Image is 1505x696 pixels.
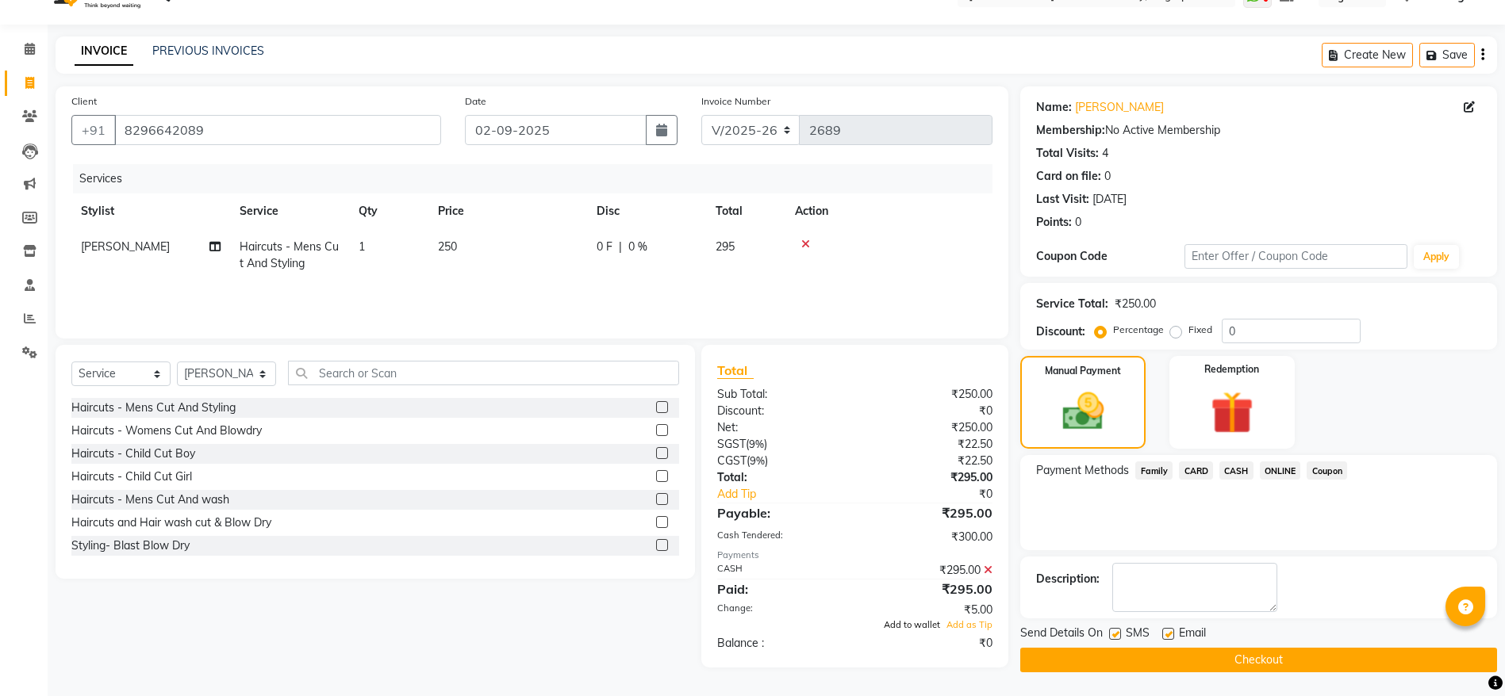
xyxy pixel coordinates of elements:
div: Discount: [705,403,855,419]
span: SMS [1126,625,1150,644]
label: Fixed [1188,323,1212,337]
div: ₹5.00 [855,602,1005,618]
img: _gift.svg [1197,386,1267,439]
div: No Active Membership [1036,122,1481,139]
div: Description: [1036,571,1100,587]
div: Net: [705,419,855,436]
span: Payment Methods [1036,462,1129,479]
div: ₹0 [880,486,1004,503]
span: Family [1135,461,1173,480]
a: [PERSON_NAME] [1075,99,1164,116]
div: Last Visit: [1036,191,1089,208]
span: Total [717,362,754,379]
span: CASH [1219,461,1254,480]
span: 9% [749,438,764,450]
input: Enter Offer / Coupon Code [1184,244,1407,269]
label: Manual Payment [1045,364,1121,378]
label: Client [71,94,97,109]
span: 250 [438,239,457,254]
div: Total: [705,469,855,486]
label: Redemption [1204,362,1259,377]
div: ₹295.00 [855,503,1005,522]
div: Total Visits: [1036,145,1099,162]
div: ( ) [705,453,855,469]
span: Send Details On [1020,625,1103,644]
div: ₹0 [855,403,1005,419]
div: Change: [705,602,855,618]
span: 295 [716,239,735,254]
span: SGST [717,437,746,451]
a: Add Tip [705,486,880,503]
button: Checkout [1020,648,1497,672]
span: Coupon [1307,461,1347,480]
div: Haircuts - Child Cut Girl [71,468,192,485]
div: Service Total: [1036,296,1108,312]
div: Haircuts - Mens Cut And Styling [71,400,236,416]
th: Service [230,193,349,229]
div: Haircuts and Hair wash cut & Blow Dry [71,514,271,531]
div: Coupon Code [1036,248,1184,265]
span: 1 [359,239,365,254]
div: [DATE] [1092,191,1127,208]
div: Discount: [1036,323,1085,340]
div: Name: [1036,99,1072,116]
div: Styling- Blast Blow Dry [71,537,190,554]
div: Haircuts - Mens Cut And wash [71,491,229,508]
div: Services [73,164,1004,193]
div: ₹295.00 [855,469,1005,486]
input: Search by Name/Mobile/Email/Code [114,115,441,145]
div: Payable: [705,503,855,522]
div: ( ) [705,436,855,453]
div: Haircuts - Womens Cut And Blowdry [71,423,262,439]
label: Date [465,94,486,109]
a: INVOICE [75,37,133,66]
div: ₹0 [855,635,1005,652]
label: Invoice Number [701,94,770,109]
div: 4 [1102,145,1108,162]
div: ₹295.00 [855,562,1005,579]
th: Qty [349,193,428,229]
span: [PERSON_NAME] [81,239,170,254]
label: Percentage [1113,323,1164,337]
div: Points: [1036,214,1072,231]
div: CASH [705,562,855,579]
div: Card on file: [1036,168,1101,185]
button: Save [1419,43,1475,67]
div: Haircuts - Child Cut Boy [71,446,195,462]
th: Disc [587,193,706,229]
img: _cash.svg [1050,388,1117,435]
span: Add as Tip [946,619,992,630]
span: Add to wallet [884,619,940,630]
button: Apply [1414,245,1459,269]
div: ₹250.00 [855,386,1005,403]
div: ₹22.50 [855,453,1005,469]
span: CARD [1179,461,1213,480]
th: Price [428,193,587,229]
div: Payments [717,549,992,562]
div: ₹250.00 [1115,296,1156,312]
a: PREVIOUS INVOICES [152,44,264,58]
span: 0 % [628,239,647,255]
div: Membership: [1036,122,1105,139]
th: Stylist [71,193,230,229]
th: Action [785,193,992,229]
div: 0 [1075,214,1081,231]
span: | [619,239,622,255]
button: +91 [71,115,116,145]
span: 9% [750,454,765,467]
span: ONLINE [1260,461,1301,480]
div: 0 [1104,168,1111,185]
div: Paid: [705,579,855,598]
input: Search or Scan [288,361,679,385]
div: Sub Total: [705,386,855,403]
div: ₹300.00 [855,529,1005,545]
div: Cash Tendered: [705,529,855,545]
div: ₹22.50 [855,436,1005,453]
th: Total [706,193,785,229]
span: Haircuts - Mens Cut And Styling [240,239,339,270]
span: CGST [717,453,747,468]
button: Create New [1322,43,1413,67]
div: ₹250.00 [855,419,1005,436]
span: 0 F [597,239,612,255]
span: Email [1179,625,1206,644]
